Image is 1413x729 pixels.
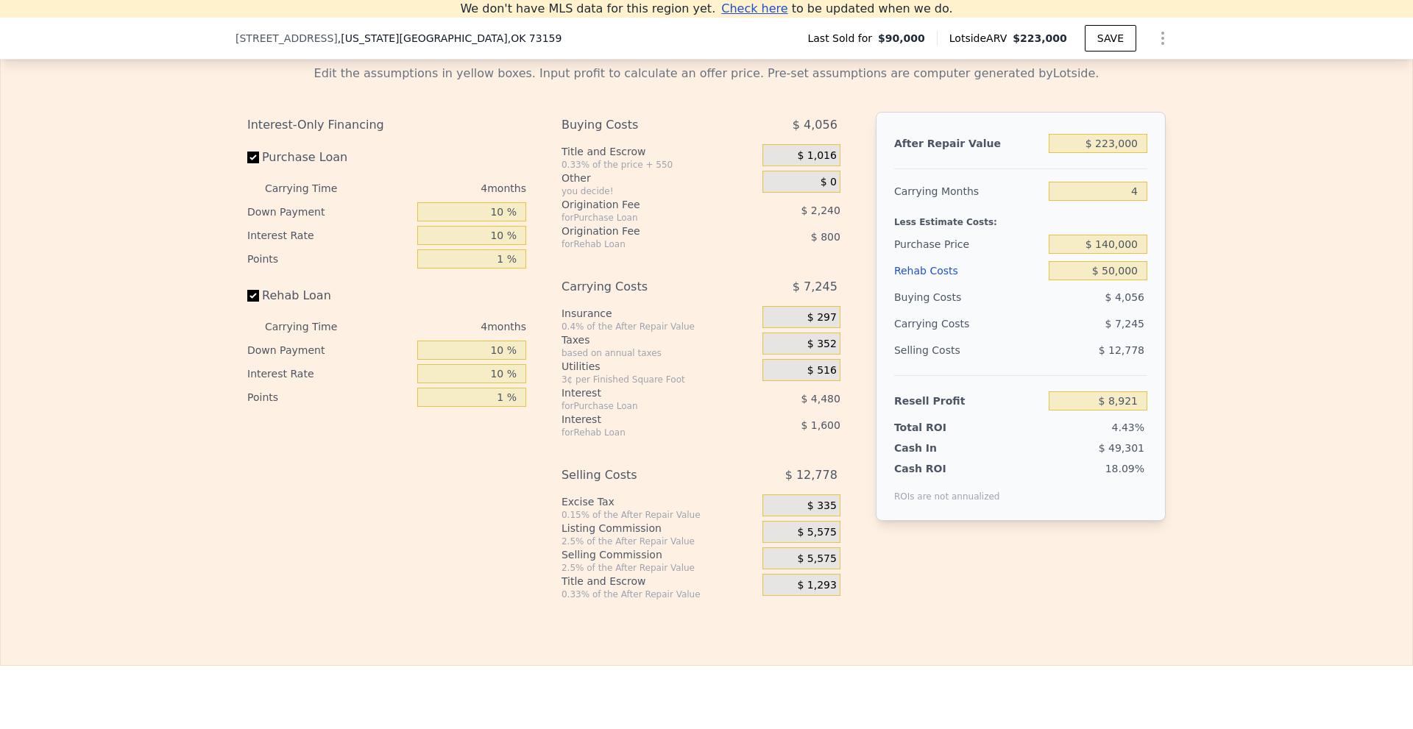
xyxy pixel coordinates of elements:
div: Cash In [894,441,986,455]
div: 0.15% of the After Repair Value [562,509,757,521]
div: 0.4% of the After Repair Value [562,321,757,333]
div: Points [247,247,411,271]
span: Last Sold for [807,31,878,46]
span: $ 1,600 [801,419,840,431]
span: $223,000 [1013,32,1067,44]
span: $ 0 [821,176,837,189]
span: $ 5,575 [797,552,836,566]
div: Excise Tax [562,494,757,509]
span: $ 49,301 [1099,442,1144,454]
div: Utilities [562,359,757,374]
div: Carrying Costs [562,274,726,300]
div: Selling Costs [894,337,1043,363]
div: 3¢ per Finished Square Foot [562,374,757,385]
div: Interest [562,385,726,400]
span: $ 516 [807,364,837,377]
div: Origination Fee [562,224,726,238]
label: Purchase Loan [247,144,411,171]
span: $ 335 [807,499,837,513]
div: Buying Costs [894,284,1043,310]
div: based on annual taxes [562,347,757,359]
div: you decide! [562,185,757,197]
span: $ 12,778 [1099,344,1144,356]
span: $ 4,480 [801,393,840,405]
div: 0.33% of the price + 550 [562,159,757,171]
span: $ 12,778 [785,462,837,488]
div: Carrying Costs [894,310,986,337]
span: , OK 73159 [508,32,562,44]
div: Other [562,171,757,185]
div: Insurance [562,306,757,321]
span: $ 4,056 [1105,291,1144,303]
div: Points [247,385,411,409]
button: SAVE [1085,25,1136,51]
div: Selling Costs [562,462,726,488]
span: $ 1,293 [797,579,836,592]
span: $ 7,245 [1105,318,1144,330]
div: Interest Rate [247,362,411,385]
div: for Purchase Loan [562,400,726,412]
div: Selling Commission [562,547,757,562]
div: Carrying Time [265,315,361,338]
span: 4.43% [1112,422,1144,433]
span: $ 1,016 [797,149,836,163]
div: 0.33% of the After Repair Value [562,588,757,600]
div: for Rehab Loan [562,427,726,438]
div: Interest-Only Financing [247,112,526,138]
span: [STREET_ADDRESS] [235,31,338,46]
span: $ 4,056 [793,112,837,138]
div: 2.5% of the After Repair Value [562,562,757,574]
div: Interest Rate [247,224,411,247]
div: 4 months [366,315,526,338]
div: Buying Costs [562,112,726,138]
div: Total ROI [894,420,986,435]
div: Title and Escrow [562,574,757,588]
div: Edit the assumptions in yellow boxes. Input profit to calculate an offer price. Pre-set assumptio... [247,65,1166,82]
div: 4 months [366,177,526,200]
span: $ 800 [811,231,840,243]
button: Show Options [1148,24,1177,53]
div: Rehab Costs [894,257,1043,284]
span: Lotside ARV [949,31,1013,46]
div: for Rehab Loan [562,238,726,250]
div: Less Estimate Costs: [894,205,1147,231]
div: Purchase Price [894,231,1043,257]
div: Taxes [562,333,757,347]
div: Resell Profit [894,388,1043,414]
input: Purchase Loan [247,152,259,163]
div: Interest [562,412,726,427]
span: $ 352 [807,338,837,351]
div: ROIs are not annualized [894,476,1000,502]
span: , [US_STATE][GEOGRAPHIC_DATA] [338,31,562,46]
div: Carrying Months [894,178,1043,205]
span: $ 7,245 [793,274,837,300]
input: Rehab Loan [247,290,259,302]
span: $ 5,575 [797,526,836,539]
div: Listing Commission [562,521,757,536]
div: for Purchase Loan [562,212,726,224]
div: Down Payment [247,200,411,224]
span: $ 297 [807,311,837,324]
span: $90,000 [878,31,925,46]
div: Cash ROI [894,461,1000,476]
span: 18.09% [1105,463,1144,474]
span: Check here [721,1,787,15]
div: Title and Escrow [562,144,757,159]
div: After Repair Value [894,130,1043,157]
span: $ 2,240 [801,205,840,216]
div: Origination Fee [562,197,726,212]
div: Carrying Time [265,177,361,200]
div: 2.5% of the After Repair Value [562,536,757,547]
div: Down Payment [247,338,411,362]
label: Rehab Loan [247,282,411,309]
